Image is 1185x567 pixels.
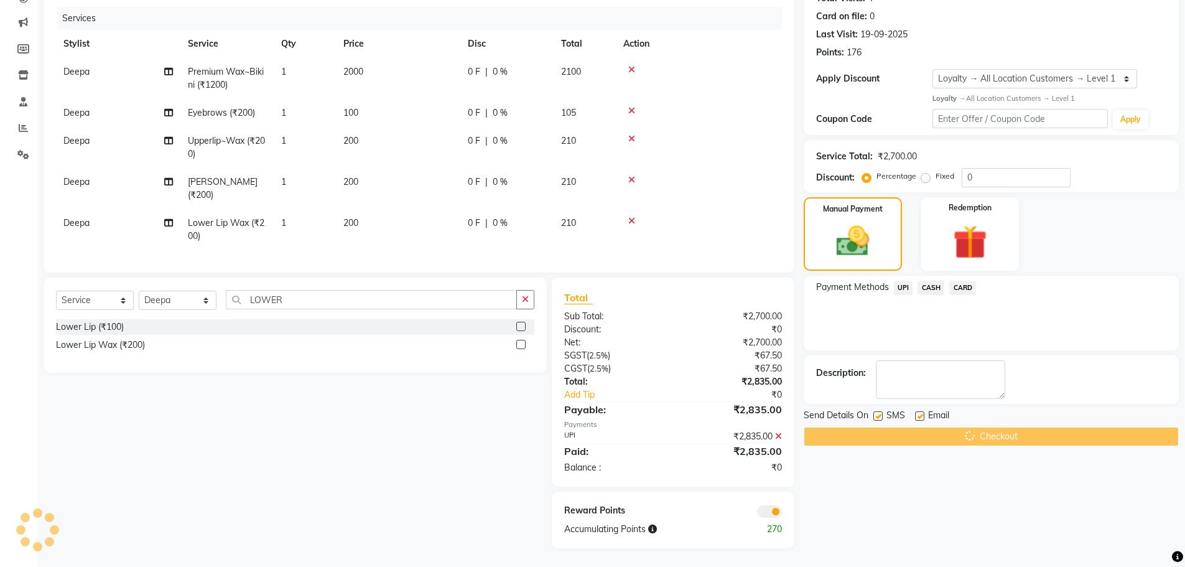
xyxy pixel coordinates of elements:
span: [PERSON_NAME] (₹200) [188,176,258,200]
span: 0 F [468,176,480,189]
div: Card on file: [816,10,867,23]
div: Net: [555,336,673,349]
div: ₹67.50 [673,349,791,362]
span: Deepa [63,176,90,187]
div: Accumulating Points [555,523,732,536]
div: Coupon Code [816,113,933,126]
span: 1 [281,66,286,77]
div: All Location Customers → Level 1 [932,93,1166,104]
span: SGST [564,350,587,361]
a: Add Tip [555,388,692,401]
span: 1 [281,176,286,187]
img: _cash.svg [826,222,880,260]
span: 1 [281,135,286,146]
div: Services [57,7,791,30]
span: 2100 [561,66,581,77]
span: Deepa [63,66,90,77]
div: ₹0 [693,388,791,401]
span: | [485,65,488,78]
label: Fixed [936,171,954,182]
span: Deepa [63,107,90,118]
span: | [485,217,488,230]
div: ₹2,835.00 [673,402,791,417]
div: Discount: [816,171,855,184]
div: 176 [847,46,862,59]
span: 0 % [493,176,508,189]
span: 105 [561,107,576,118]
div: ₹0 [673,461,791,474]
div: ₹2,835.00 [673,375,791,388]
input: Enter Offer / Coupon Code [932,109,1108,128]
th: Stylist [56,30,180,58]
div: ( ) [555,349,673,362]
span: 200 [343,217,358,228]
label: Redemption [949,202,992,213]
th: Action [616,30,782,58]
span: 210 [561,135,576,146]
div: ₹67.50 [673,362,791,375]
span: CARD [949,281,976,295]
div: UPI [555,430,673,443]
div: ₹2,700.00 [878,150,917,163]
div: ₹2,700.00 [673,336,791,349]
div: Paid: [555,444,673,459]
span: | [485,134,488,148]
div: ₹2,835.00 [673,430,791,443]
th: Service [180,30,274,58]
span: Eyebrows (₹200) [188,107,255,118]
strong: Loyalty → [932,94,965,103]
span: | [485,176,488,189]
span: 2.5% [590,363,608,373]
div: ₹2,835.00 [673,444,791,459]
span: CGST [564,363,587,374]
span: 2.5% [589,350,608,360]
div: Points: [816,46,844,59]
div: Description: [816,367,866,380]
span: Total [564,291,593,304]
div: Discount: [555,323,673,336]
span: Lower Lip Wax (₹200) [188,217,264,241]
span: 0 % [493,217,508,230]
input: Search or Scan [226,290,517,309]
span: Deepa [63,135,90,146]
div: Lower Lip Wax (₹200) [56,339,145,352]
div: Lower Lip (₹100) [56,321,124,334]
th: Price [336,30,460,58]
span: 210 [561,176,576,187]
div: ₹2,700.00 [673,310,791,323]
span: 200 [343,176,358,187]
span: 1 [281,217,286,228]
span: 200 [343,135,358,146]
div: Payments [564,419,781,430]
div: Balance : [555,461,673,474]
span: 2000 [343,66,363,77]
span: 100 [343,107,358,118]
div: Service Total: [816,150,873,163]
div: Sub Total: [555,310,673,323]
div: Total: [555,375,673,388]
span: SMS [886,409,905,424]
span: | [485,106,488,119]
span: Deepa [63,217,90,228]
span: 0 F [468,217,480,230]
button: Apply [1113,110,1148,129]
span: UPI [894,281,913,295]
span: Email [928,409,949,424]
span: 0 F [468,106,480,119]
div: ( ) [555,362,673,375]
div: Payable: [555,402,673,417]
span: 0 % [493,106,508,119]
th: Total [554,30,616,58]
span: 0 % [493,134,508,148]
th: Disc [460,30,554,58]
span: 0 % [493,65,508,78]
label: Percentage [876,171,916,182]
span: CASH [918,281,944,295]
span: Payment Methods [816,281,889,294]
img: _gift.svg [942,221,998,263]
div: Reward Points [555,504,673,518]
span: Send Details On [804,409,868,424]
span: Upperlip~Wax (₹200) [188,135,265,159]
span: 0 F [468,65,480,78]
div: Apply Discount [816,72,933,85]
